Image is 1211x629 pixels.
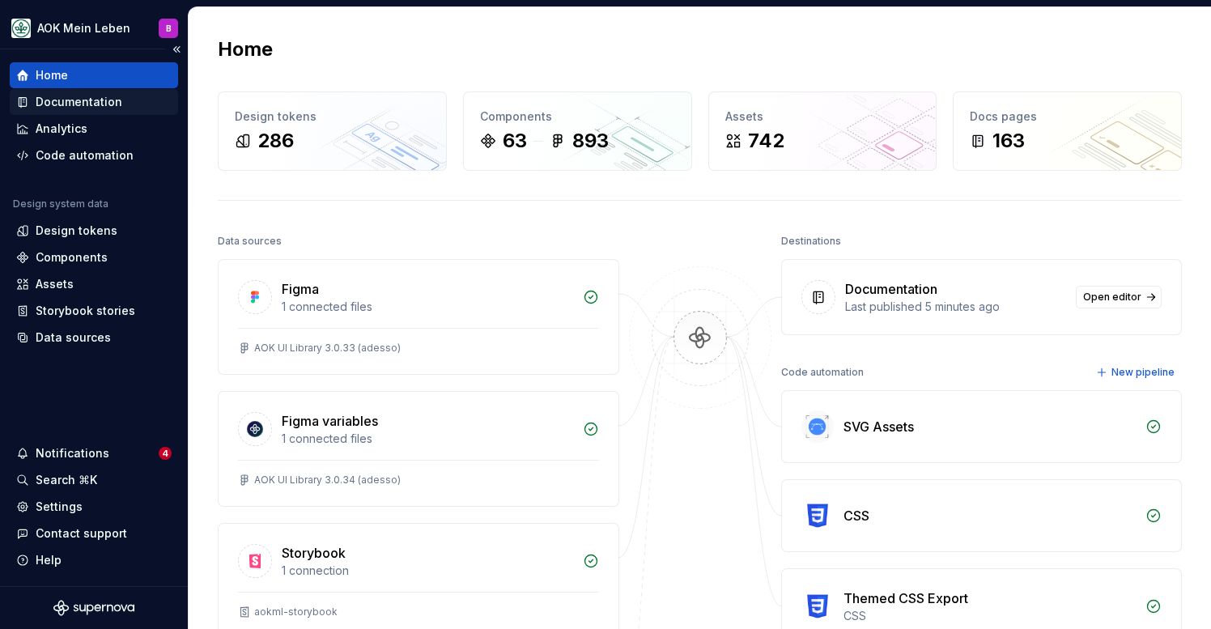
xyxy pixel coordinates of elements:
a: Settings [10,494,178,520]
div: Search ⌘K [36,472,97,488]
div: Last published 5 minutes ago [845,299,1067,315]
div: 1 connection [282,563,573,579]
button: Collapse sidebar [165,38,188,61]
div: Settings [36,499,83,515]
div: Code automation [781,361,864,384]
div: Data sources [218,230,282,253]
div: Data sources [36,329,111,346]
div: Figma variables [282,411,378,431]
h2: Home [218,36,273,62]
button: Contact support [10,521,178,546]
a: Documentation [10,89,178,115]
button: New pipeline [1091,361,1182,384]
div: Assets [36,276,74,292]
div: Analytics [36,121,87,137]
div: Design system data [13,198,108,210]
div: Storybook [282,543,346,563]
a: Data sources [10,325,178,351]
button: AOK Mein LebenB [3,11,185,45]
div: Help [36,552,62,568]
div: Docs pages [970,108,1165,125]
div: AOK UI Library 3.0.34 (adesso) [254,474,401,487]
div: Home [36,67,68,83]
a: Home [10,62,178,88]
div: Components [480,108,675,125]
a: Design tokens [10,218,178,244]
div: 1 connected files [282,431,573,447]
svg: Supernova Logo [53,600,134,616]
button: Notifications4 [10,440,178,466]
div: Notifications [36,445,109,461]
a: Assets [10,271,178,297]
button: Search ⌘K [10,467,178,493]
div: Destinations [781,230,841,253]
a: Components63893 [463,91,692,171]
div: Themed CSS Export [843,589,968,608]
div: Storybook stories [36,303,135,319]
div: Documentation [36,94,122,110]
a: Open editor [1076,286,1162,308]
span: New pipeline [1111,366,1175,379]
div: Design tokens [36,223,117,239]
a: Code automation [10,142,178,168]
div: 1 connected files [282,299,573,315]
div: Code automation [36,147,134,164]
div: 63 [503,128,527,154]
span: Open editor [1083,291,1141,304]
a: Design tokens286 [218,91,447,171]
div: AOK UI Library 3.0.33 (adesso) [254,342,401,355]
a: Storybook stories [10,298,178,324]
img: df5db9ef-aba0-4771-bf51-9763b7497661.png [11,19,31,38]
a: Figma variables1 connected filesAOK UI Library 3.0.34 (adesso) [218,391,619,507]
div: B [166,22,172,35]
div: 286 [257,128,294,154]
div: aokml-storybook [254,606,338,618]
button: Help [10,547,178,573]
a: Assets742 [708,91,937,171]
div: AOK Mein Leben [37,20,130,36]
div: 893 [572,128,609,154]
a: Analytics [10,116,178,142]
a: Figma1 connected filesAOK UI Library 3.0.33 (adesso) [218,259,619,375]
div: Design tokens [235,108,430,125]
div: 742 [748,128,784,154]
div: CSS [843,608,1137,624]
a: Components [10,244,178,270]
div: Figma [282,279,319,299]
div: Contact support [36,525,127,542]
div: SVG Assets [843,417,914,436]
a: Docs pages163 [953,91,1182,171]
div: Assets [725,108,920,125]
div: Documentation [845,279,937,299]
div: CSS [843,506,869,525]
div: 163 [992,128,1025,154]
div: Components [36,249,108,266]
span: 4 [159,447,172,460]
